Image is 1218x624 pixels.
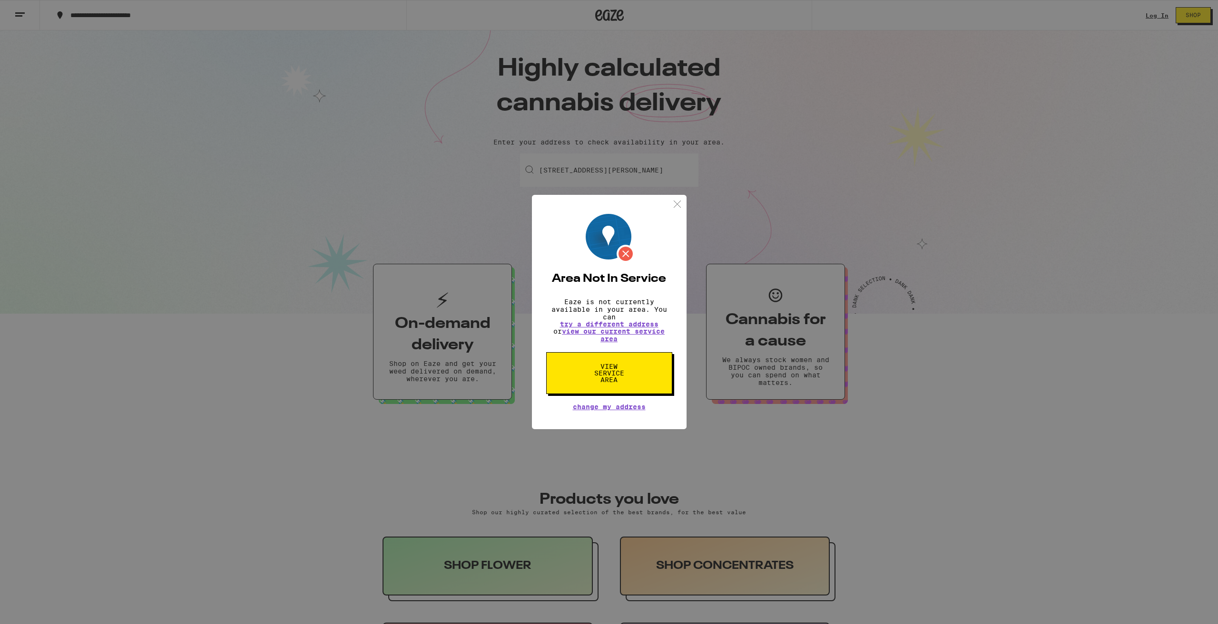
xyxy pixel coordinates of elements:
[573,403,646,410] button: Change My Address
[560,321,658,327] button: try a different address
[6,7,69,14] span: Hi. Need any help?
[585,363,634,383] span: View Service Area
[562,327,665,343] a: view our current service area
[546,298,672,343] p: Eaze is not currently available in your area. You can or
[546,363,672,370] a: View Service Area
[546,352,672,394] button: View Service Area
[671,198,683,210] img: close.svg
[586,214,635,263] img: Location
[546,273,672,285] h2: Area Not In Service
